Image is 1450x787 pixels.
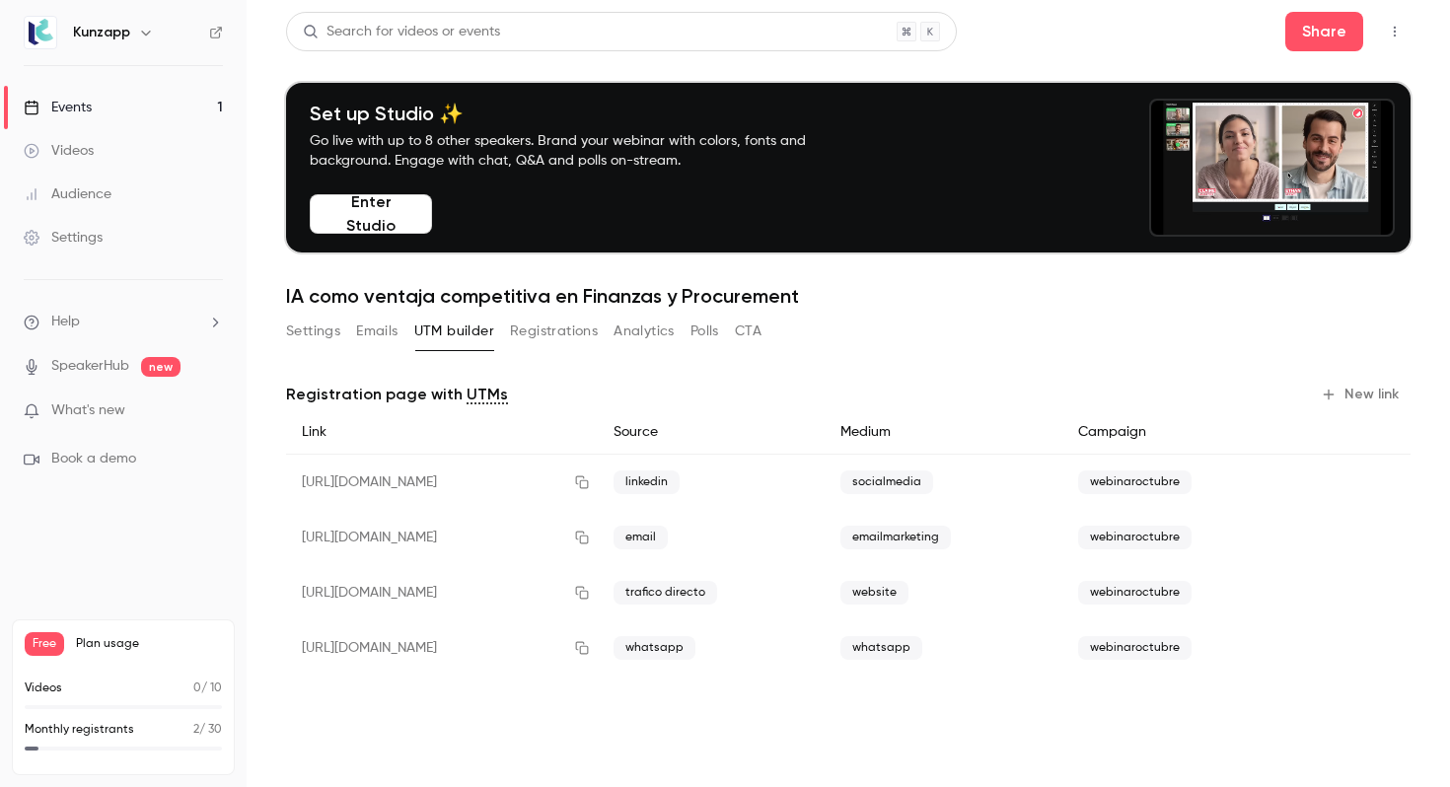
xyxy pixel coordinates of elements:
span: Help [51,312,80,332]
button: UTM builder [414,316,494,347]
div: Settings [24,228,103,248]
p: Monthly registrants [25,721,134,739]
div: Audience [24,184,111,204]
span: Plan usage [76,636,222,652]
span: Book a demo [51,449,136,469]
img: Kunzapp [25,17,56,48]
span: 2 [193,724,199,736]
h1: IA como ventaja competitiva en Finanzas y Procurement [286,284,1411,308]
button: New link [1313,379,1411,410]
div: Link [286,410,598,455]
h6: Kunzapp [73,23,130,42]
li: help-dropdown-opener [24,312,223,332]
button: Enter Studio [310,194,432,234]
div: Events [24,98,92,117]
button: CTA [735,316,761,347]
div: Source [598,410,824,455]
div: Medium [825,410,1062,455]
div: Videos [24,141,94,161]
p: Videos [25,680,62,697]
span: emailmarketing [840,526,951,549]
div: Search for videos or events [303,22,500,42]
span: webinaroctubre [1078,470,1192,494]
span: whatsapp [614,636,695,660]
div: [URL][DOMAIN_NAME] [286,455,598,511]
button: Emails [356,316,398,347]
h4: Set up Studio ✨ [310,102,852,125]
div: [URL][DOMAIN_NAME] [286,565,598,620]
span: website [840,581,908,605]
p: Registration page with [286,383,508,406]
a: UTMs [467,383,508,406]
div: [URL][DOMAIN_NAME] [286,620,598,676]
button: Registrations [510,316,598,347]
span: webinaroctubre [1078,526,1192,549]
span: socialmedia [840,470,933,494]
div: [URL][DOMAIN_NAME] [286,510,598,565]
span: 0 [193,682,201,694]
button: Share [1285,12,1363,51]
p: / 10 [193,680,222,697]
p: Go live with up to 8 other speakers. Brand your webinar with colors, fonts and background. Engage... [310,131,852,171]
span: new [141,357,181,377]
button: Analytics [614,316,675,347]
a: SpeakerHub [51,356,129,377]
span: Free [25,632,64,656]
span: linkedin [614,470,680,494]
button: Polls [690,316,719,347]
p: / 30 [193,721,222,739]
span: trafico directo [614,581,717,605]
span: whatsapp [840,636,922,660]
span: What's new [51,400,125,421]
span: webinaroctubre [1078,581,1192,605]
span: email [614,526,668,549]
span: webinaroctubre [1078,636,1192,660]
div: Campaign [1062,410,1305,455]
button: Settings [286,316,340,347]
